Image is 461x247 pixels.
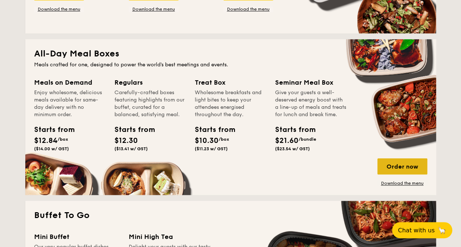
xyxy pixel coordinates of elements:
div: Enjoy wholesome, delicious meals available for same-day delivery with no minimum order. [34,89,106,118]
span: /box [58,137,68,142]
a: Download the menu [129,6,179,12]
span: ($23.54 w/ GST) [275,146,310,151]
span: ($13.41 w/ GST) [114,146,148,151]
span: $12.84 [34,136,58,145]
h2: Buffet To Go [34,210,427,221]
span: ($11.23 w/ GST) [195,146,228,151]
div: Meals crafted for one, designed to power the world's best meetings and events. [34,61,427,69]
a: Download the menu [34,6,84,12]
div: Meals on Demand [34,77,106,88]
div: Wholesome breakfasts and light bites to keep your attendees energised throughout the day. [195,89,266,118]
a: Download the menu [223,6,273,12]
div: Seminar Meal Box [275,77,347,88]
span: Chat with us [398,227,435,234]
div: Starts from [275,124,308,135]
div: Mini Buffet [34,232,120,242]
div: Give your guests a well-deserved energy boost with a line-up of meals and treats for lunch and br... [275,89,347,118]
span: $21.60 [275,136,299,145]
div: Starts from [195,124,228,135]
div: Starts from [114,124,147,135]
a: Download the menu [377,180,427,186]
span: $10.30 [195,136,219,145]
div: Carefully-crafted boxes featuring highlights from our buffet, curated for a balanced, satisfying ... [114,89,186,118]
div: Order now [377,158,427,174]
span: ($14.00 w/ GST) [34,146,69,151]
span: 🦙 [438,226,446,235]
button: Chat with us🦙 [392,222,452,238]
h2: All-Day Meal Boxes [34,48,427,60]
div: Treat Box [195,77,266,88]
div: Regulars [114,77,186,88]
div: Starts from [34,124,67,135]
span: /bundle [299,137,316,142]
div: Mini High Tea [129,232,215,242]
span: $12.30 [114,136,138,145]
span: /box [219,137,229,142]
